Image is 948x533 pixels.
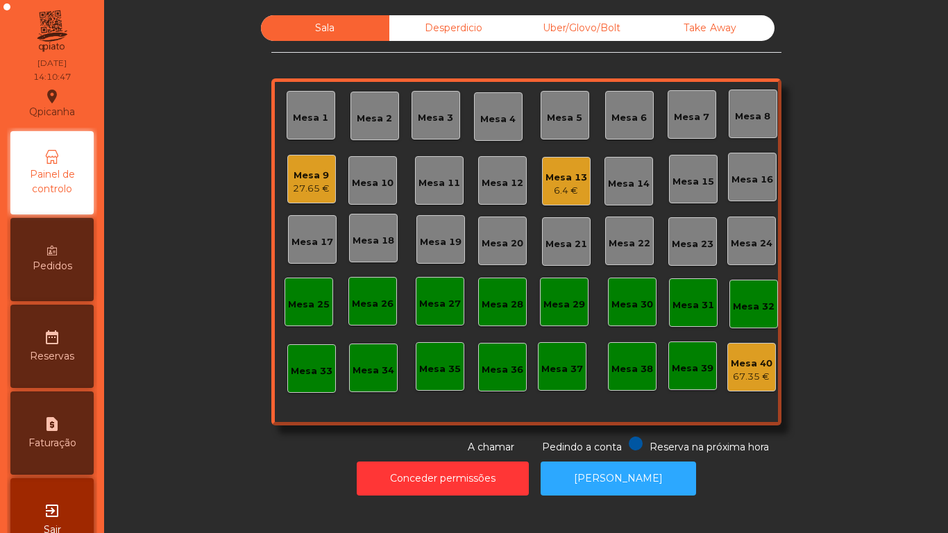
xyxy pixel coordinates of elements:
div: Mesa 35 [419,362,461,376]
div: Mesa 17 [291,235,333,249]
div: Mesa 15 [672,175,714,189]
div: Mesa 22 [609,237,650,251]
div: Mesa 25 [288,298,330,312]
i: request_page [44,416,60,432]
div: Uber/Glovo/Bolt [518,15,646,41]
div: Mesa 7 [674,110,709,124]
i: date_range [44,329,60,346]
div: Mesa 16 [731,173,773,187]
span: A chamar [468,441,514,453]
div: Mesa 2 [357,112,392,126]
span: Pedindo a conta [542,441,622,453]
div: Mesa 26 [352,297,393,311]
div: 27.65 € [293,182,330,196]
div: Mesa 31 [672,298,714,312]
span: Faturação [28,436,76,450]
div: Mesa 14 [608,177,650,191]
div: Mesa 23 [672,237,713,251]
div: Mesa 24 [731,237,772,251]
div: 6.4 € [545,184,587,198]
div: Mesa 39 [672,362,713,375]
div: Mesa 21 [545,237,587,251]
div: Mesa 33 [291,364,332,378]
div: Mesa 4 [480,112,516,126]
div: 67.35 € [731,370,772,384]
div: Mesa 34 [353,364,394,378]
div: Mesa 38 [611,362,653,376]
div: Mesa 3 [418,111,453,125]
button: [PERSON_NAME] [541,462,696,496]
span: Reserva na próxima hora [650,441,769,453]
div: Mesa 12 [482,176,523,190]
span: Pedidos [33,259,72,273]
button: Conceder permissões [357,462,529,496]
div: Mesa 37 [541,362,583,376]
img: qpiato [35,7,69,56]
div: 14:10:47 [33,71,71,83]
div: Mesa 1 [293,111,328,125]
div: Mesa 9 [293,169,330,183]
div: [DATE] [37,57,67,69]
div: Mesa 11 [418,176,460,190]
div: Mesa 30 [611,298,653,312]
div: Mesa 10 [352,176,393,190]
div: Mesa 13 [545,171,587,185]
div: Mesa 6 [611,111,647,125]
div: Mesa 27 [419,297,461,311]
div: Qpicanha [29,86,75,121]
span: Reservas [30,349,74,364]
span: Painel de controlo [14,167,90,196]
div: Mesa 40 [731,357,772,371]
div: Mesa 5 [547,111,582,125]
div: Take Away [646,15,775,41]
div: Mesa 32 [733,300,775,314]
div: Sala [261,15,389,41]
i: exit_to_app [44,502,60,519]
div: Mesa 29 [543,298,585,312]
div: Desperdicio [389,15,518,41]
div: Mesa 20 [482,237,523,251]
div: Mesa 8 [735,110,770,124]
div: Mesa 19 [420,235,462,249]
div: Mesa 18 [353,234,394,248]
div: Mesa 36 [482,363,523,377]
i: location_on [44,88,60,105]
div: Mesa 28 [482,298,523,312]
